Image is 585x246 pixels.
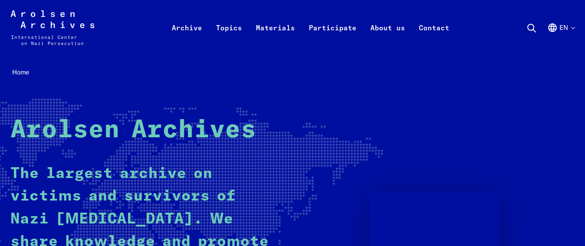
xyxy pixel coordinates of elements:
a: Contact [412,21,456,55]
a: Archive [165,21,209,55]
nav: Breadcrumb [10,66,575,79]
nav: Primary [165,10,456,45]
a: About us [363,21,412,55]
span: Home [12,68,29,76]
a: Materials [249,21,302,55]
strong: Arolsen Archives [10,118,256,142]
a: Participate [302,21,363,55]
a: Topics [209,21,249,55]
button: English, language selection [547,23,575,54]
